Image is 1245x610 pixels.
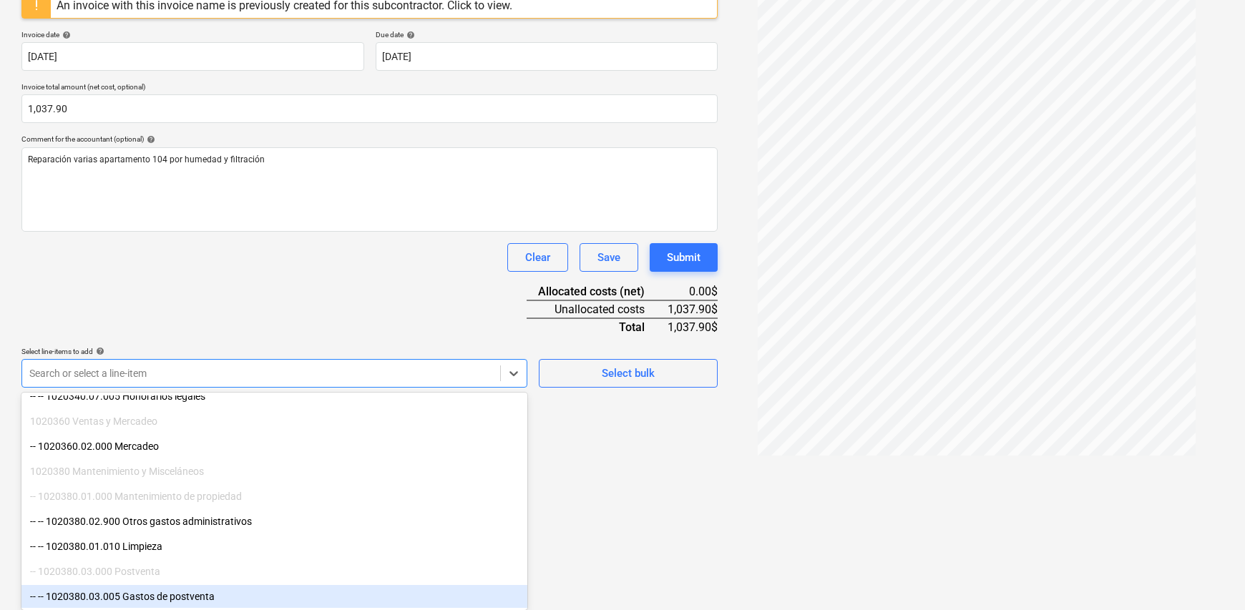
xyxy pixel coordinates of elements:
[21,30,364,39] div: Invoice date
[527,300,668,318] div: Unallocated costs
[668,318,718,335] div: 1,037.90$
[376,42,718,71] input: Due date not specified
[21,535,527,558] div: -- -- 1020380.01.010 Limpieza
[59,31,71,39] span: help
[527,318,668,335] div: Total
[1173,541,1245,610] div: Widget de chat
[527,283,668,300] div: Allocated costs (net)
[21,510,527,533] div: -- -- 1020380.02.900 Otros gastos administrativos
[21,134,718,144] div: Comment for the accountant (optional)
[21,560,527,583] div: -- 1020380.03.000 Postventa
[21,82,718,94] p: Invoice total amount (net cost, optional)
[1173,541,1245,610] iframe: Chat Widget
[21,347,527,356] div: Select line-items to add
[21,42,364,71] input: Invoice date not specified
[93,347,104,355] span: help
[21,410,527,433] div: 1020360 Ventas y Mercadeo
[21,94,718,123] input: Invoice total amount (net cost, optional)
[580,243,638,272] button: Save
[376,30,718,39] div: Due date
[650,243,718,272] button: Submit
[668,300,718,318] div: 1,037.90$
[539,359,718,388] button: Select bulk
[667,248,700,267] div: Submit
[21,485,527,508] div: -- 1020380.01.000 Mantenimiento de propiedad
[21,460,527,483] div: 1020380 Mantenimiento y Misceláneos
[602,364,655,383] div: Select bulk
[668,283,718,300] div: 0.00$
[21,585,527,608] div: -- -- 1020380.03.005 Gastos de postventa
[21,435,527,458] div: -- 1020360.02.000 Mercadeo
[404,31,415,39] span: help
[597,248,620,267] div: Save
[144,135,155,144] span: help
[21,385,527,408] div: -- -- 1020340.07.005 Honorarios legales
[28,154,265,164] span: Reparación varias apartamento 104 por humedad y filtración
[525,248,550,267] div: Clear
[507,243,568,272] button: Clear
